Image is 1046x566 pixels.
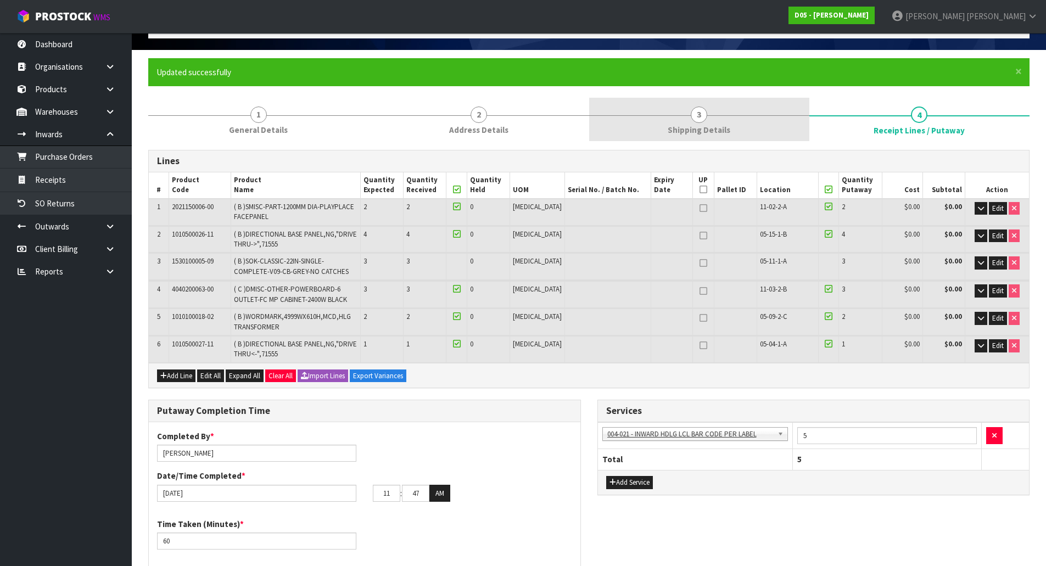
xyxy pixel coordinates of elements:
span: 0 [470,339,473,349]
span: 1 [842,339,845,349]
span: ProStock [35,9,91,24]
button: Expand All [226,369,264,383]
h3: Lines [157,156,1021,166]
th: Quantity Expected [360,172,403,199]
th: Product Name [231,172,360,199]
span: [MEDICAL_DATA] [513,229,562,239]
span: 2 [842,202,845,211]
strong: $0.00 [944,284,962,294]
span: [MEDICAL_DATA] [513,256,562,266]
span: 4 [157,284,160,294]
th: Cost [882,172,922,199]
h3: Putaway Completion Time [157,406,572,416]
span: 3 [406,284,410,294]
strong: $0.00 [944,312,962,321]
label: Completed By [157,430,214,442]
span: Updated successfully [156,67,231,77]
span: 2021150006-00 [172,202,214,211]
span: 4 [406,229,410,239]
button: Edit [989,256,1007,270]
span: [PERSON_NAME] [905,11,965,21]
span: 1010100018-02 [172,312,214,321]
th: Quantity Received [403,172,446,199]
th: Expiry Date [651,172,692,199]
span: 1 [363,339,367,349]
span: 2 [406,312,410,321]
button: Edit [989,284,1007,298]
span: 05-04-1-A [760,339,787,349]
span: $0.00 [904,256,920,266]
span: $0.00 [904,339,920,349]
input: Time Taken [157,533,356,550]
span: 3 [363,256,367,266]
span: 05-15-1-B [760,229,787,239]
button: Add Service [606,476,653,489]
strong: $0.00 [944,339,962,349]
span: 11-03-2-B [760,284,787,294]
input: Date/Time completed [157,485,356,502]
th: Pallet ID [714,172,757,199]
span: 2 [157,229,160,239]
th: # [149,172,169,199]
span: 05-09-2-C [760,312,787,321]
span: 004-021 - INWARD HDLG LCL BAR CODE PER LABEL [607,428,773,441]
span: ( C )DMISC-OTHER-POWERBOARD-6 OUTLET-FC MP CABINET-2400W BLACK [234,284,347,304]
button: Edit [989,229,1007,243]
th: Location [757,172,818,199]
span: [PERSON_NAME] [966,11,1026,21]
span: [MEDICAL_DATA] [513,312,562,321]
span: 0 [470,312,473,321]
span: Address Details [449,124,508,136]
label: Date/Time Completed [157,470,245,481]
button: Export Variances [350,369,406,383]
span: 1 [250,107,267,123]
th: Action [965,172,1029,199]
span: 1010500027-11 [172,339,214,349]
span: 1 [157,202,160,211]
img: cube-alt.png [16,9,30,23]
button: Edit [989,202,1007,215]
span: 1530100005-09 [172,256,214,266]
span: 11-02-2-A [760,202,787,211]
span: 4 [911,107,927,123]
span: $0.00 [904,202,920,211]
span: ( B )DIRECTIONAL BASE PANEL,NG,"DRIVE THRU->",71555 [234,229,357,249]
input: HH [373,485,400,502]
span: 0 [470,229,473,239]
span: 2 [363,312,367,321]
button: Clear All [265,369,296,383]
th: Serial No. / Batch No. [565,172,651,199]
th: UP [692,172,714,199]
h3: Services [606,406,1021,416]
span: 2 [406,202,410,211]
span: [MEDICAL_DATA] [513,339,562,349]
span: 4040200063-00 [172,284,214,294]
th: Product Code [169,172,231,199]
span: 2 [471,107,487,123]
span: 5 [797,454,802,464]
span: 3 [406,256,410,266]
span: ( B )SMISC-PART-1200MM DIA-PLAYPLACE FACEPANEL [234,202,354,221]
span: ( B )SOK-CLASSIC-22IN-SINGLE-COMPLETE-V09-CB-GREY-NO CATCHES [234,256,349,276]
span: 2 [363,202,367,211]
span: 3 [691,107,707,123]
span: 3 [363,284,367,294]
strong: D05 - [PERSON_NAME] [795,10,869,20]
span: 0 [470,284,473,294]
strong: $0.00 [944,202,962,211]
button: AM [429,485,450,502]
strong: $0.00 [944,229,962,239]
span: Edit [992,231,1004,240]
span: ( B )WORDMARK,4999WX610H,MCD,HLG TRANSFORMER [234,312,351,331]
span: 3 [157,256,160,266]
a: D05 - [PERSON_NAME] [788,7,875,24]
input: MM [402,485,429,502]
span: $0.00 [904,312,920,321]
span: 4 [363,229,367,239]
button: Import Lines [298,369,348,383]
span: Edit [992,286,1004,295]
span: 0 [470,202,473,211]
span: Edit [992,341,1004,350]
span: [MEDICAL_DATA] [513,284,562,294]
button: Add Line [157,369,195,383]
